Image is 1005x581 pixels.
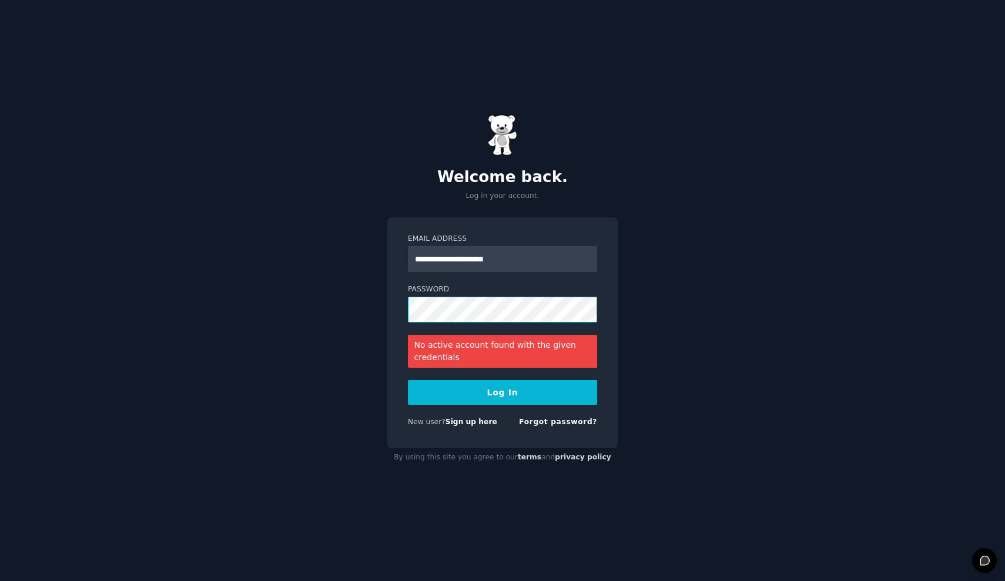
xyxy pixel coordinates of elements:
[387,448,618,467] div: By using this site you agree to our and
[408,380,597,405] button: Log In
[387,191,618,201] p: Log in your account.
[408,234,597,244] label: Email Address
[445,418,497,426] a: Sign up here
[519,418,597,426] a: Forgot password?
[555,453,611,461] a: privacy policy
[518,453,541,461] a: terms
[408,284,597,295] label: Password
[488,115,517,156] img: Gummy Bear
[408,418,445,426] span: New user?
[387,168,618,187] h2: Welcome back.
[408,335,597,368] div: No active account found with the given credentials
